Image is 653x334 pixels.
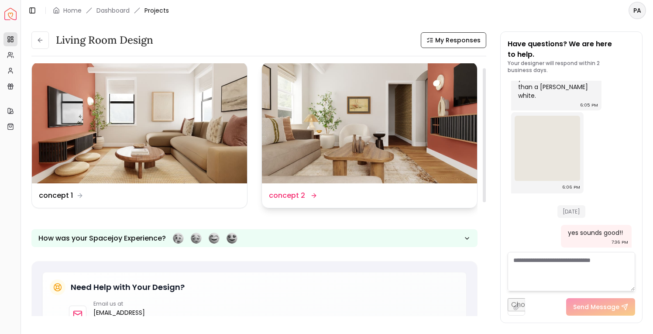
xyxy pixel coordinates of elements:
button: How was your Spacejoy Experience?Feeling terribleFeeling badFeeling goodFeeling awesome [31,229,478,247]
p: Email us at [93,300,156,307]
a: Dashboard [96,6,130,15]
a: concept 1concept 1 [31,62,247,208]
img: concept 2 [262,62,477,183]
img: Chat Image [515,116,580,181]
a: [EMAIL_ADDRESS][DOMAIN_NAME] [93,307,156,328]
button: My Responses [421,32,486,48]
h3: Living Room design [56,33,153,47]
div: yes sounds good!! [568,228,623,237]
a: concept 2concept 2 [261,62,478,208]
a: Home [63,6,82,15]
img: concept 1 [32,62,247,183]
div: 7:36 PM [612,238,628,247]
a: Spacejoy [4,8,17,20]
p: How was your Spacejoy Experience? [38,233,166,244]
img: Spacejoy Logo [4,8,17,20]
dd: concept 1 [39,190,73,201]
dd: concept 2 [269,190,305,201]
h5: Need Help with Your Design? [71,281,185,293]
span: Projects [144,6,169,15]
nav: breadcrumb [53,6,169,15]
span: PA [629,3,645,18]
span: My Responses [435,36,481,45]
div: 6:05 PM [580,101,598,110]
div: 6:06 PM [562,183,580,192]
p: Have questions? We are here to help. [508,39,635,60]
button: PA [629,2,646,19]
p: Your designer will respond within 2 business days. [508,60,635,74]
span: [DATE] [557,205,585,218]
